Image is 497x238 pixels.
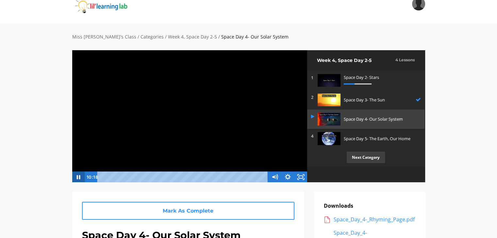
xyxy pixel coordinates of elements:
[82,202,294,220] a: Mark As Complete
[307,148,425,166] a: Next Category
[324,216,415,224] a: Space_Day_4-_Rhyming_Page.pdf
[281,171,294,183] button: Show settings menu
[317,57,392,64] h2: Week 4, Space Day 2-5
[138,33,139,40] div: /
[221,33,289,40] div: Space Day 4- Our Solar System
[318,94,340,106] img: v8qzqBXOSpupd0loWzg0_30415833e17d6a542325fdbef2dfcba9303c464d.jpg
[165,33,167,40] div: /
[344,116,418,123] p: Space Day 4- Our Solar System
[307,129,425,148] a: 4 Space Day 5- The Earth, Our Home
[324,216,330,223] img: acrobat.png
[318,113,340,126] img: sirIClXPRpSzHk8Gqa80_9f19a114aa2157fc24c84677d6ef14e5b68055b1.jpg
[344,135,418,142] p: Space Day 5- The Earth, Our Home
[318,132,340,145] img: 7o1D0RXtSPqMhxPGWAwk_17EC168C-FFC3-4ADD-B177-30EE614FBD99.jpeg
[395,57,415,63] h3: 4 Lessons
[307,110,425,129] a: Space Day 4- Our Solar System
[72,34,136,40] a: Miss [PERSON_NAME]'s Class
[311,133,314,140] p: 4
[307,90,425,110] a: 2 Space Day 3- The Sun
[141,34,164,40] a: Categories
[324,202,415,210] p: Downloads
[344,74,418,81] p: Space Day 2- Stars
[334,216,415,224] div: Space_Day_4-_Rhyming_Page.pdf
[318,74,340,87] img: oufrKwJTFqfsPL1Cszgz_6dc21a15151c6bd8f209d585632ce5d7b646cd5b.jpg
[311,94,314,101] p: 2
[168,34,217,40] a: Week 4, Space Day 2-5
[218,33,220,40] div: /
[102,171,265,183] div: Playbar
[268,171,281,183] button: Mute
[307,71,425,90] a: 1 Space Day 2- Stars
[294,171,307,183] button: Fullscreen
[347,152,385,163] p: Next Category
[72,171,85,183] button: Pause
[344,97,412,103] p: Space Day 3- The Sun
[311,74,314,81] p: 1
